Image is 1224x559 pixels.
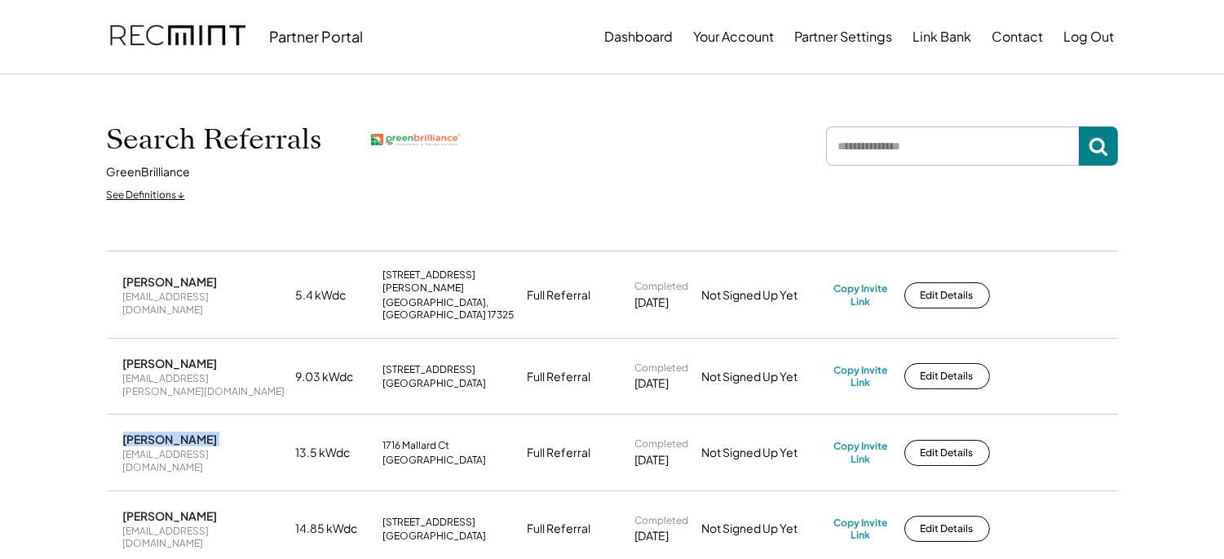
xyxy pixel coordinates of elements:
div: [EMAIL_ADDRESS][DOMAIN_NAME] [123,291,286,316]
img: website_grey.svg [26,42,39,55]
div: Not Signed Up Yet [702,369,824,385]
div: Completed [635,362,689,375]
div: [STREET_ADDRESS] [383,516,476,529]
div: Domain Overview [62,96,146,107]
img: tab_domain_overview_orange.svg [44,95,57,108]
button: Log Out [1064,20,1115,53]
div: [DATE] [635,295,669,311]
button: Link Bank [913,20,972,53]
div: [PERSON_NAME] [123,432,218,446]
div: [GEOGRAPHIC_DATA] [383,530,487,543]
img: logo_orange.svg [26,26,39,39]
button: Edit Details [904,363,990,389]
button: Your Account [694,20,775,53]
div: v 4.0.25 [46,26,80,39]
h1: Search Referrals [107,122,322,157]
div: Copy Invite Link [834,517,888,542]
div: 9.03 kWdc [296,369,373,385]
div: [EMAIL_ADDRESS][DOMAIN_NAME] [123,525,286,550]
div: [PERSON_NAME] [123,274,218,289]
button: Edit Details [904,282,990,308]
div: [GEOGRAPHIC_DATA] [383,454,487,467]
div: Full Referral [528,445,591,461]
div: Copy Invite Link [834,364,888,389]
div: Partner Portal [270,27,364,46]
img: greenbrilliance.png [371,134,461,146]
button: Contact [992,20,1044,53]
div: Full Referral [528,369,591,385]
div: [STREET_ADDRESS] [383,363,476,376]
div: Completed [635,514,689,527]
img: recmint-logotype%403x.png [110,9,245,64]
div: 5.4 kWdc [296,287,373,304]
div: [DATE] [635,528,669,544]
div: Copy Invite Link [834,440,888,465]
div: [GEOGRAPHIC_DATA], [GEOGRAPHIC_DATA] 17325 [383,296,518,322]
div: Completed [635,437,689,450]
div: Not Signed Up Yet [702,287,824,304]
button: Partner Settings [795,20,893,53]
div: Copy Invite Link [834,282,888,308]
div: Full Referral [528,287,591,304]
div: Domain: [DOMAIN_NAME] [42,42,179,55]
div: 1716 Mallard Ct [383,439,450,452]
div: 13.5 kWdc [296,445,373,461]
div: [PERSON_NAME] [123,508,218,523]
div: [PERSON_NAME] [123,356,218,370]
div: [EMAIL_ADDRESS][DOMAIN_NAME] [123,448,286,473]
button: Dashboard [605,20,674,53]
div: Full Referral [528,521,591,537]
div: [EMAIL_ADDRESS][PERSON_NAME][DOMAIN_NAME] [123,372,286,397]
div: [GEOGRAPHIC_DATA] [383,377,487,390]
div: GreenBrilliance [107,164,191,180]
div: [STREET_ADDRESS][PERSON_NAME] [383,268,518,294]
div: See Definitions ↓ [107,189,185,202]
div: Not Signed Up Yet [702,521,824,537]
div: Keywords by Traffic [180,96,275,107]
div: [DATE] [635,375,669,392]
div: Completed [635,280,689,293]
button: Edit Details [904,516,990,542]
img: tab_keywords_by_traffic_grey.svg [162,95,175,108]
button: Edit Details [904,440,990,466]
div: [DATE] [635,452,669,468]
div: Not Signed Up Yet [702,445,824,461]
div: 14.85 kWdc [296,521,373,537]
